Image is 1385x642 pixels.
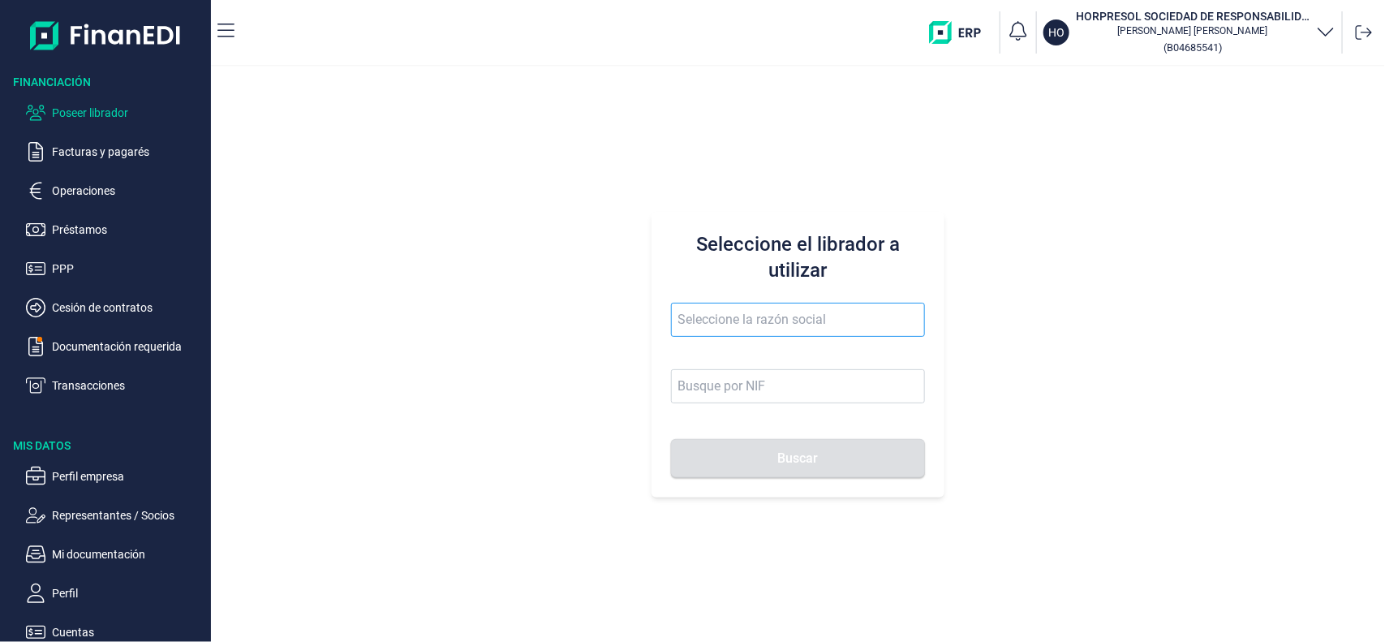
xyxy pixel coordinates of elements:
[1163,41,1222,54] small: Copiar cif
[52,142,204,162] p: Facturas y pagarés
[26,545,204,564] button: Mi documentación
[52,103,204,123] p: Poseer librador
[52,220,204,239] p: Préstamos
[26,103,204,123] button: Poseer librador
[26,298,204,317] button: Cesión de contratos
[52,584,204,603] p: Perfil
[52,506,204,525] p: Representantes / Socios
[1048,24,1065,41] p: HO
[52,259,204,278] p: PPP
[671,369,926,403] input: Busque por NIF
[52,467,204,486] p: Perfil empresa
[52,298,204,317] p: Cesión de contratos
[671,231,926,283] h3: Seleccione el librador a utilizar
[52,337,204,356] p: Documentación requerida
[1076,8,1310,24] h3: HORPRESOL SOCIEDAD DE RESPONSABILIDAD LIMITADA
[30,13,182,58] img: Logo de aplicación
[52,181,204,200] p: Operaciones
[26,623,204,642] button: Cuentas
[52,545,204,564] p: Mi documentación
[52,623,204,642] p: Cuentas
[26,337,204,356] button: Documentación requerida
[671,439,926,478] button: Buscar
[929,21,993,44] img: erp
[26,259,204,278] button: PPP
[1076,24,1310,37] p: [PERSON_NAME] [PERSON_NAME]
[26,181,204,200] button: Operaciones
[1043,8,1336,57] button: HOHORPRESOL SOCIEDAD DE RESPONSABILIDAD LIMITADA[PERSON_NAME] [PERSON_NAME](B04685541)
[26,467,204,486] button: Perfil empresa
[26,506,204,525] button: Representantes / Socios
[671,303,926,337] input: Seleccione la razón social
[778,452,819,464] span: Buscar
[26,376,204,395] button: Transacciones
[26,584,204,603] button: Perfil
[26,142,204,162] button: Facturas y pagarés
[26,220,204,239] button: Préstamos
[52,376,204,395] p: Transacciones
